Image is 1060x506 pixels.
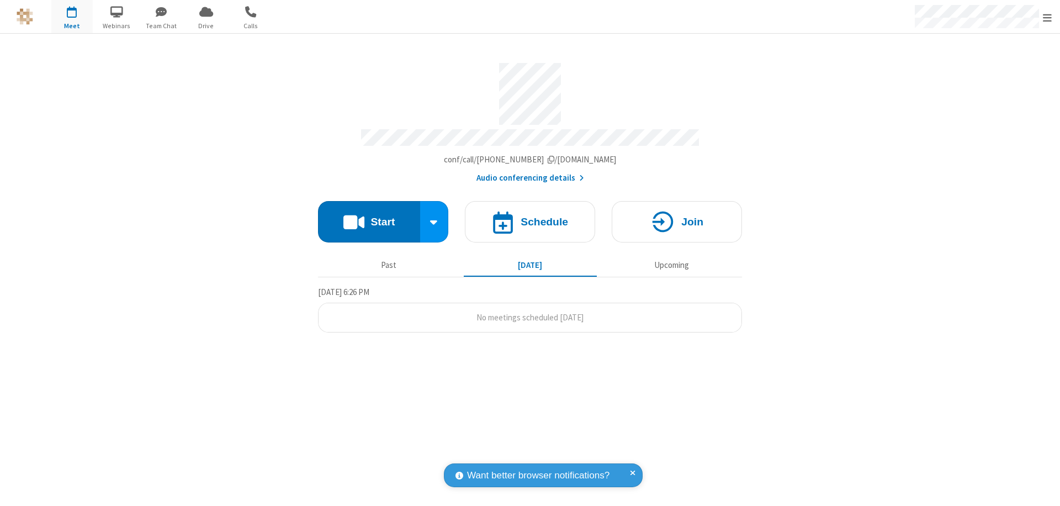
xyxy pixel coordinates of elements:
[185,21,227,31] span: Drive
[17,8,33,25] img: QA Selenium DO NOT DELETE OR CHANGE
[370,217,395,227] h4: Start
[605,255,738,276] button: Upcoming
[464,255,597,276] button: [DATE]
[444,154,617,166] button: Copy my meeting room linkCopy my meeting room link
[444,154,617,165] span: Copy my meeting room link
[476,172,584,185] button: Audio conferencing details
[318,201,420,243] button: Start
[420,201,449,243] div: Start conference options
[318,55,742,185] section: Account details
[318,286,742,333] section: Today's Meetings
[230,21,272,31] span: Calls
[141,21,182,31] span: Team Chat
[612,201,742,243] button: Join
[96,21,137,31] span: Webinars
[465,201,595,243] button: Schedule
[51,21,93,31] span: Meet
[318,287,369,297] span: [DATE] 6:26 PM
[681,217,703,227] h4: Join
[467,468,609,483] span: Want better browser notifications?
[322,255,455,276] button: Past
[476,312,584,323] span: No meetings scheduled [DATE]
[521,217,568,227] h4: Schedule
